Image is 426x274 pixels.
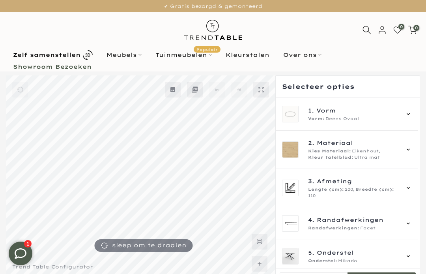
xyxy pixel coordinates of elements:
span: Populair [194,46,220,53]
b: Showroom Bezoeken [13,64,92,69]
a: Kleurstalen [219,50,276,60]
a: Zelf samenstellen [6,48,99,62]
a: Showroom Bezoeken [6,62,98,71]
iframe: toggle-frame [1,234,40,273]
a: Over ons [276,50,328,60]
span: 0 [398,24,404,30]
b: Zelf samenstellen [13,52,80,58]
a: 0 [408,26,417,34]
a: Meubels [99,50,148,60]
img: trend-table [179,12,248,47]
span: 0 [413,25,419,31]
a: 0 [393,26,402,34]
p: ✔ Gratis bezorgd & gemonteerd [10,2,416,11]
a: TuinmeubelenPopulair [148,50,219,60]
